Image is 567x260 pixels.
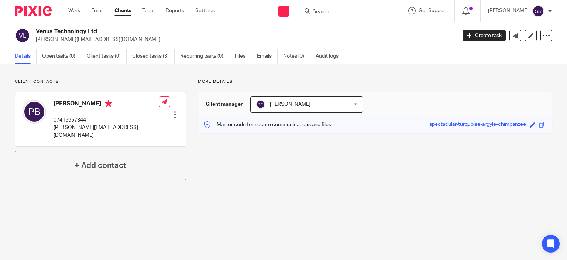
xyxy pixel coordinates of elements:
img: svg%3E [15,28,30,43]
img: svg%3E [256,100,265,109]
p: Client contacts [15,79,186,85]
h3: Client manager [206,101,243,108]
a: Settings [195,7,215,14]
a: Work [68,7,80,14]
span: [PERSON_NAME] [270,102,310,107]
p: More details [198,79,552,85]
img: svg%3E [23,100,46,124]
img: svg%3E [532,5,544,17]
p: Master code for secure communications and files [204,121,331,128]
a: Reports [166,7,184,14]
a: Team [142,7,155,14]
p: [PERSON_NAME] [488,7,529,14]
a: Clients [114,7,131,14]
span: Get Support [419,8,447,13]
a: Client tasks (0) [87,49,127,64]
a: Create task [463,30,506,41]
h4: [PERSON_NAME] [54,100,159,109]
img: Pixie [15,6,52,16]
p: 07415957344 [54,117,159,124]
a: Recurring tasks (0) [180,49,229,64]
a: Files [235,49,251,64]
h4: + Add contact [75,160,126,171]
h2: Venus Technology Ltd [36,28,369,36]
p: [PERSON_NAME][EMAIL_ADDRESS][DOMAIN_NAME] [54,124,159,139]
a: Open tasks (0) [42,49,81,64]
a: Email [91,7,103,14]
input: Search [312,9,378,16]
a: Audit logs [316,49,344,64]
p: [PERSON_NAME][EMAIL_ADDRESS][DOMAIN_NAME] [36,36,452,43]
a: Notes (0) [283,49,310,64]
a: Closed tasks (3) [132,49,175,64]
a: Details [15,49,37,64]
i: Primary [105,100,112,107]
a: Emails [257,49,278,64]
div: spectacular-turquoise-argyle-chimpanzee [429,121,526,129]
